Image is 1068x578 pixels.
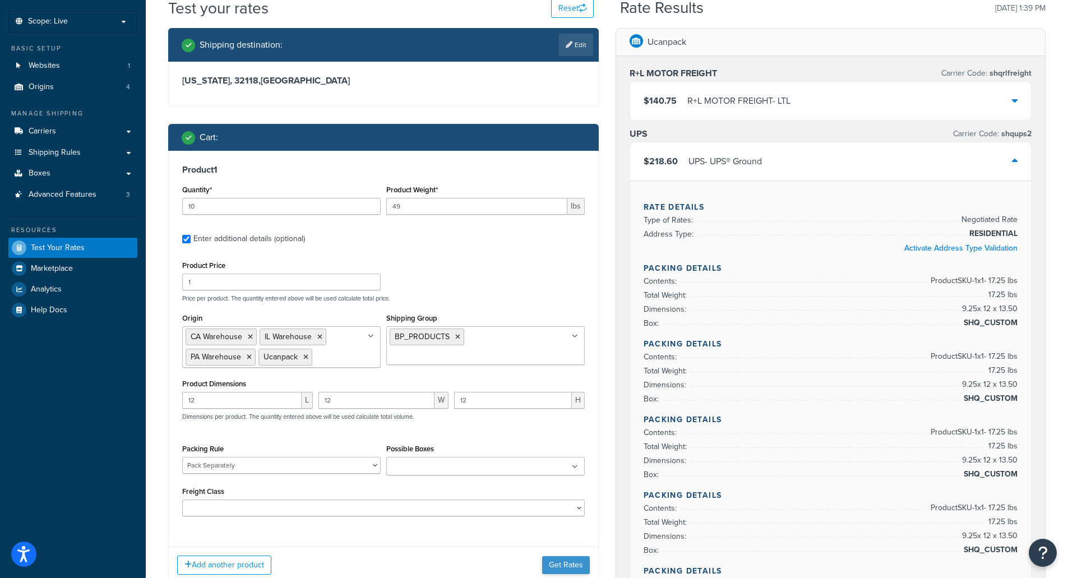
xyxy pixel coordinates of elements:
[386,445,434,453] label: Possible Boxes
[8,121,137,142] a: Carriers
[630,68,717,79] h3: R+L MOTOR FREIGHT
[8,163,137,184] a: Boxes
[182,445,224,453] label: Packing Rule
[29,82,54,92] span: Origins
[8,238,137,258] a: Test Your Rates
[29,61,60,71] span: Websites
[986,515,1018,529] span: 17.25 lbs
[29,127,56,136] span: Carriers
[559,34,593,56] a: Edit
[959,302,1018,316] span: 9.25 x 12 x 13.50
[644,351,679,363] span: Contents:
[644,469,662,480] span: Box:
[128,61,130,71] span: 1
[8,77,137,98] a: Origins4
[8,184,137,205] li: Advanced Features
[434,392,449,409] span: W
[386,198,567,215] input: 0.00
[182,198,381,215] input: 0.0
[31,264,73,274] span: Marketplace
[8,109,137,118] div: Manage Shipping
[904,242,1018,254] a: Activate Address Type Validation
[177,556,271,575] button: Add another product
[29,190,96,200] span: Advanced Features
[8,184,137,205] a: Advanced Features3
[961,392,1018,405] span: SHQ_CUSTOM
[644,489,1018,501] h4: Packing Details
[8,44,137,53] div: Basic Setup
[191,351,241,363] span: PA Warehouse
[928,274,1018,288] span: Product SKU-1 x 1 - 17.25 lbs
[644,317,662,329] span: Box:
[8,225,137,235] div: Resources
[31,243,85,253] span: Test Your Rates
[644,379,689,391] span: Dimensions:
[644,228,696,240] span: Address Type:
[1029,539,1057,567] button: Open Resource Center
[182,75,585,86] h3: [US_STATE], 32118 , [GEOGRAPHIC_DATA]
[959,378,1018,391] span: 9.25 x 12 x 13.50
[31,285,62,294] span: Analytics
[928,350,1018,363] span: Product SKU-1 x 1 - 17.25 lbs
[182,314,202,322] label: Origin
[959,529,1018,543] span: 9.25 x 12 x 13.50
[953,126,1032,142] p: Carrier Code:
[644,516,690,528] span: Total Weight:
[8,56,137,76] li: Websites
[961,543,1018,557] span: SHQ_CUSTOM
[644,565,1018,577] h4: Packing Details
[928,501,1018,515] span: Product SKU-1 x 1 - 17.25 lbs
[29,148,81,158] span: Shipping Rules
[644,502,679,514] span: Contents:
[644,94,677,107] span: $140.75
[200,40,283,50] h2: Shipping destination :
[302,392,313,409] span: L
[8,142,137,163] a: Shipping Rules
[959,213,1018,226] span: Negotiated Rate
[8,258,137,279] a: Marketplace
[999,128,1032,140] span: shqups2
[265,331,312,343] span: IL Warehouse
[8,300,137,320] a: Help Docs
[126,82,130,92] span: 4
[986,288,1018,302] span: 17.25 lbs
[395,331,450,343] span: BP_PRODUCTS
[644,365,690,377] span: Total Weight:
[644,544,662,556] span: Box:
[995,1,1046,16] p: [DATE] 1:39 PM
[644,455,689,466] span: Dimensions:
[386,314,437,322] label: Shipping Group
[386,186,438,194] label: Product Weight*
[644,530,689,542] span: Dimensions:
[179,413,414,420] p: Dimensions per product. The quantity entered above will be used calculate total volume.
[644,262,1018,274] h4: Packing Details
[200,132,218,142] h2: Cart :
[961,316,1018,330] span: SHQ_CUSTOM
[182,186,212,194] label: Quantity*
[644,427,679,438] span: Contents:
[182,380,246,388] label: Product Dimensions
[644,393,662,405] span: Box:
[28,17,68,26] span: Scope: Live
[193,231,305,247] div: Enter additional details (optional)
[29,169,50,178] span: Boxes
[967,227,1018,241] span: RESIDENTIAL
[542,556,590,574] button: Get Rates
[8,77,137,98] li: Origins
[959,454,1018,467] span: 9.25 x 12 x 13.50
[644,441,690,452] span: Total Weight:
[8,279,137,299] li: Analytics
[644,303,689,315] span: Dimensions:
[126,190,130,200] span: 3
[644,414,1018,426] h4: Packing Details
[644,289,690,301] span: Total Weight:
[191,331,242,343] span: CA Warehouse
[8,56,137,76] a: Websites1
[179,294,588,302] p: Price per product. The quantity entered above will be used calculate total price.
[648,34,686,50] p: Ucanpack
